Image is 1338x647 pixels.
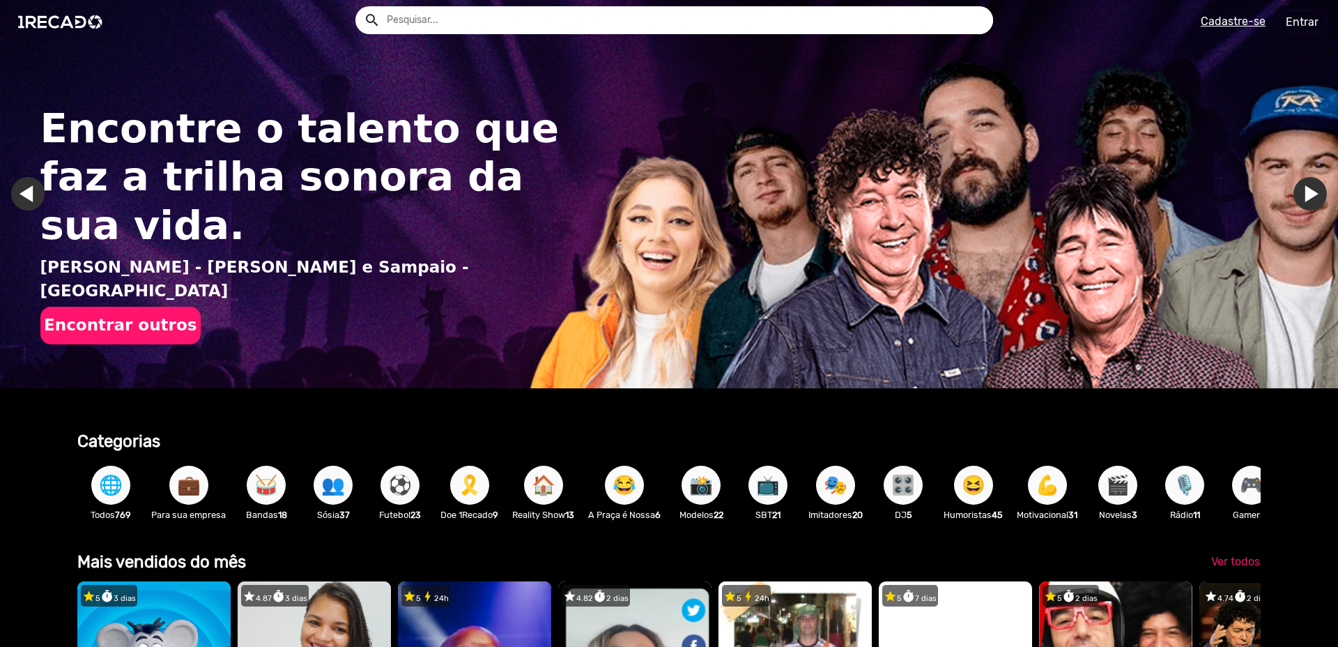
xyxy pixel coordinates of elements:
b: 6 [655,510,661,520]
p: DJ [877,508,930,522]
button: 😂 [605,466,644,505]
b: Mais vendidos do mês [77,552,246,572]
button: 💼 [169,466,208,505]
u: Cadastre-se [1201,15,1266,28]
input: Pesquisar... [376,6,993,34]
span: 🎛️ [891,466,915,505]
span: 🎙️ [1173,466,1197,505]
b: 13 [565,510,574,520]
p: Gamers [1225,508,1278,522]
span: 🎗️ [458,466,482,505]
p: Futebol [374,508,426,522]
p: Rádio [1158,508,1211,522]
a: Ir para o próximo slide [1293,177,1327,211]
h1: Encontre o talento que faz a trilha sonora da sua vida. [40,105,576,249]
a: Ir para o último slide [11,177,45,211]
p: A Praça é Nossa [588,508,661,522]
span: ⚽ [388,466,412,505]
b: 3 [1132,510,1137,520]
b: 23 [410,510,421,520]
button: Example home icon [359,7,383,31]
button: 🌐 [91,466,130,505]
p: SBT [741,508,794,522]
button: 📺 [748,466,787,505]
p: Sósia [307,508,360,522]
span: 🎮 [1240,466,1263,505]
p: Doe 1Recado [440,508,498,522]
a: Entrar [1277,10,1328,34]
button: 👥 [314,466,353,505]
p: Modelos [675,508,728,522]
b: 11 [1193,510,1200,520]
button: 💪 [1028,466,1067,505]
button: 🏠 [524,466,563,505]
b: 22 [714,510,723,520]
button: Encontrar outros [40,307,201,344]
span: 😂 [613,466,636,505]
button: 🎮 [1232,466,1271,505]
span: 📸 [689,466,713,505]
span: 🏠 [532,466,555,505]
button: 😆 [954,466,993,505]
button: 🎬 [1098,466,1137,505]
button: ⚽ [380,466,420,505]
button: 🎭 [816,466,855,505]
b: 9 [493,510,498,520]
span: 💼 [177,466,201,505]
p: Bandas [240,508,293,522]
p: Todos [84,508,137,522]
b: 45 [992,510,1003,520]
b: 5 [907,510,912,520]
p: Humoristas [944,508,1003,522]
span: 🥁 [254,466,278,505]
span: 🎬 [1106,466,1130,505]
b: 18 [278,510,287,520]
p: [PERSON_NAME] - [PERSON_NAME] e Sampaio - [GEOGRAPHIC_DATA] [40,255,576,303]
span: 🎭 [824,466,847,505]
p: Novelas [1091,508,1144,522]
p: Imitadores [808,508,863,522]
button: 🎙️ [1165,466,1204,505]
p: Motivacional [1017,508,1077,522]
span: 👥 [321,466,345,505]
span: Ver todos [1211,555,1260,568]
b: Categorias [77,432,160,451]
span: 🌐 [99,466,123,505]
span: 😆 [962,466,985,505]
span: 📺 [756,466,780,505]
p: Para sua empresa [151,508,226,522]
button: 🎗️ [450,466,489,505]
b: 20 [852,510,863,520]
button: 🎛️ [884,466,923,505]
p: Reality Show [512,508,574,522]
b: 31 [1068,510,1077,520]
span: 💪 [1036,466,1059,505]
b: 769 [115,510,131,520]
button: 📸 [682,466,721,505]
mat-icon: Example home icon [364,12,380,29]
b: 37 [339,510,350,520]
b: 21 [772,510,780,520]
button: 🥁 [247,466,286,505]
